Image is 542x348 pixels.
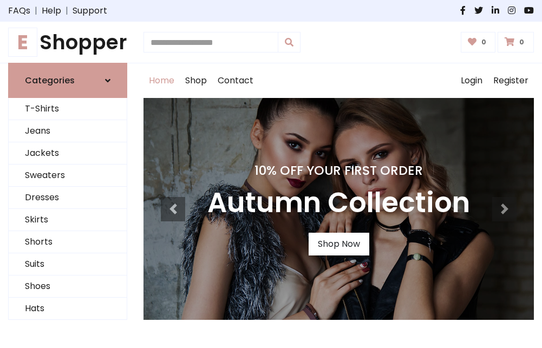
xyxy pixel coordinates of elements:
[8,63,127,98] a: Categories
[309,233,369,255] a: Shop Now
[9,165,127,187] a: Sweaters
[9,187,127,209] a: Dresses
[8,4,30,17] a: FAQs
[8,30,127,54] a: EShopper
[143,63,180,98] a: Home
[9,275,127,298] a: Shoes
[479,37,489,47] span: 0
[25,75,75,86] h6: Categories
[498,32,534,52] a: 0
[9,120,127,142] a: Jeans
[212,63,259,98] a: Contact
[207,163,470,178] h4: 10% Off Your First Order
[9,98,127,120] a: T-Shirts
[517,37,527,47] span: 0
[9,231,127,253] a: Shorts
[207,187,470,220] h3: Autumn Collection
[9,253,127,275] a: Suits
[488,63,534,98] a: Register
[455,63,488,98] a: Login
[9,298,127,320] a: Hats
[30,4,42,17] span: |
[61,4,73,17] span: |
[9,142,127,165] a: Jackets
[9,209,127,231] a: Skirts
[461,32,496,52] a: 0
[73,4,107,17] a: Support
[42,4,61,17] a: Help
[8,30,127,54] h1: Shopper
[180,63,212,98] a: Shop
[8,28,37,57] span: E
